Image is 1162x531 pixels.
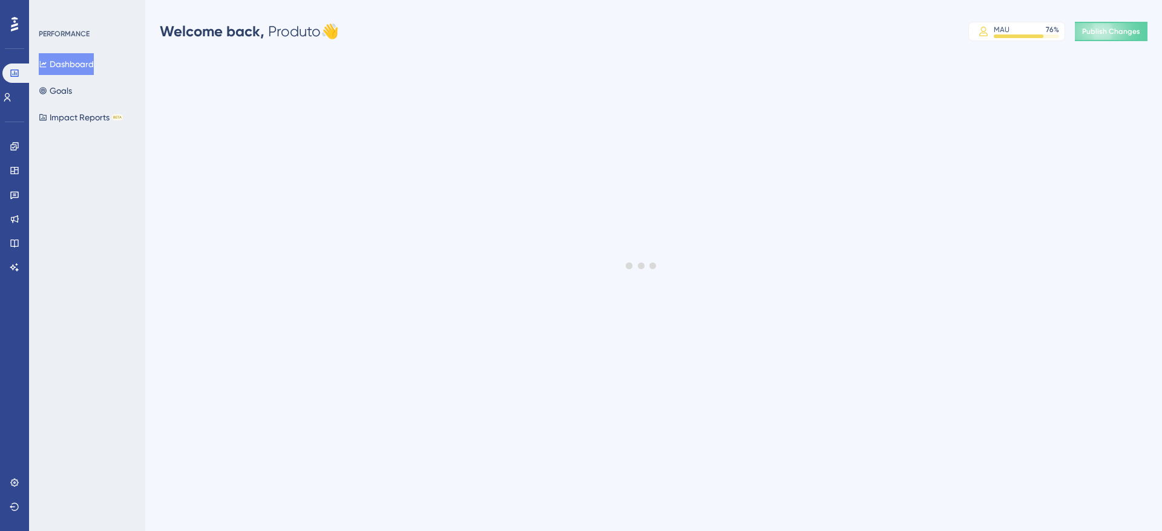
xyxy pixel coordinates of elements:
button: Dashboard [39,53,94,75]
span: Publish Changes [1082,27,1140,36]
div: BETA [112,114,123,120]
div: 76 % [1046,25,1059,34]
button: Goals [39,80,72,102]
span: Welcome back, [160,22,264,40]
div: PERFORMANCE [39,29,90,39]
button: Impact ReportsBETA [39,106,123,128]
button: Publish Changes [1075,22,1147,41]
div: MAU [994,25,1009,34]
div: Produto 👋 [160,22,339,41]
